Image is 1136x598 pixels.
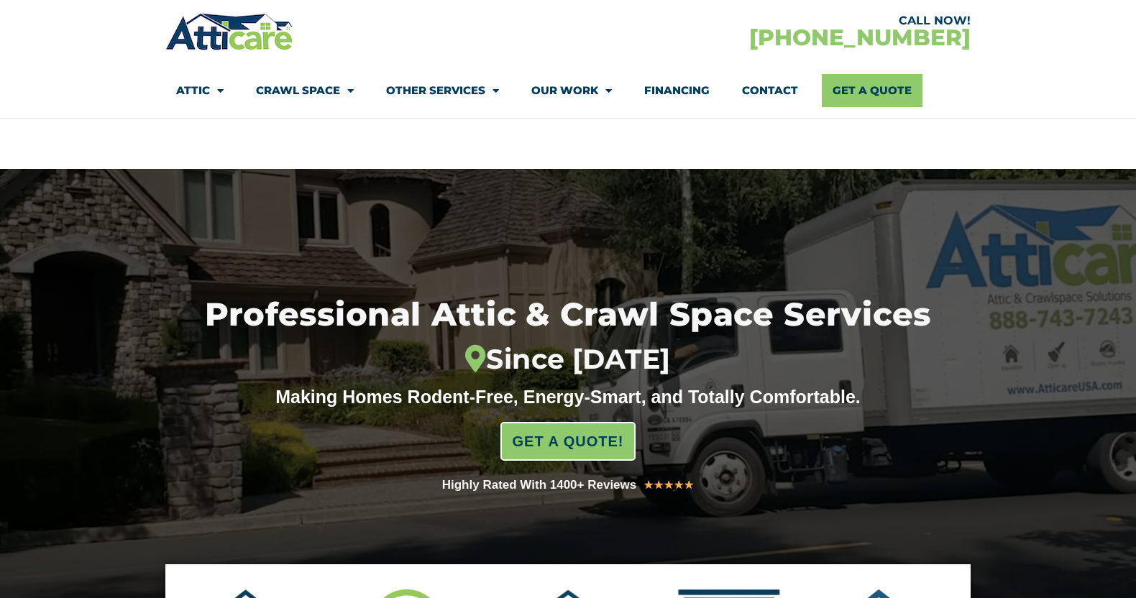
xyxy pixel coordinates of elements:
a: Other Services [386,74,499,107]
i: ★ [654,476,664,494]
h1: Professional Attic & Crawl Space Services [130,299,1005,376]
div: Since [DATE] [130,343,1005,376]
a: GET A QUOTE! [500,422,636,461]
a: Our Work [531,74,612,107]
span: GET A QUOTE! [513,427,624,456]
i: ★ [684,476,694,494]
i: ★ [664,476,674,494]
div: 5/5 [643,476,694,494]
nav: Menu [176,74,960,107]
div: Making Homes Rodent-Free, Energy-Smart, and Totally Comfortable. [248,386,888,408]
a: Crawl Space [256,74,354,107]
a: Get A Quote [822,74,922,107]
a: Contact [742,74,798,107]
div: CALL NOW! [568,15,971,27]
a: Attic [176,74,224,107]
div: Highly Rated With 1400+ Reviews [442,475,637,495]
i: ★ [643,476,654,494]
i: ★ [674,476,684,494]
a: Financing [644,74,710,107]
